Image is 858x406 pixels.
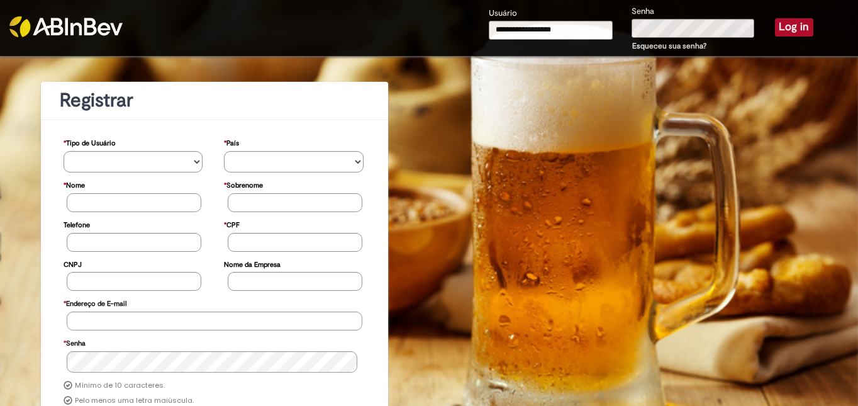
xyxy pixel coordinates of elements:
h1: Registrar [60,90,369,111]
label: CPF [224,215,240,233]
label: Tipo de Usuário [64,133,116,151]
label: Telefone [64,215,90,233]
label: Senha [64,333,86,351]
label: Pelo menos uma letra maiúscula. [75,396,194,406]
label: Senha [632,6,654,18]
button: Log in [775,18,813,36]
label: Mínimo de 10 caracteres. [75,381,165,391]
label: Usuário [489,8,517,20]
a: Esqueceu sua senha? [632,41,706,51]
label: Sobrenome [224,175,263,193]
label: Endereço de E-mail [64,293,126,312]
label: Nome [64,175,85,193]
img: ABInbev-white.png [9,16,123,37]
label: CNPJ [64,254,82,273]
label: Nome da Empresa [224,254,281,273]
label: País [224,133,239,151]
